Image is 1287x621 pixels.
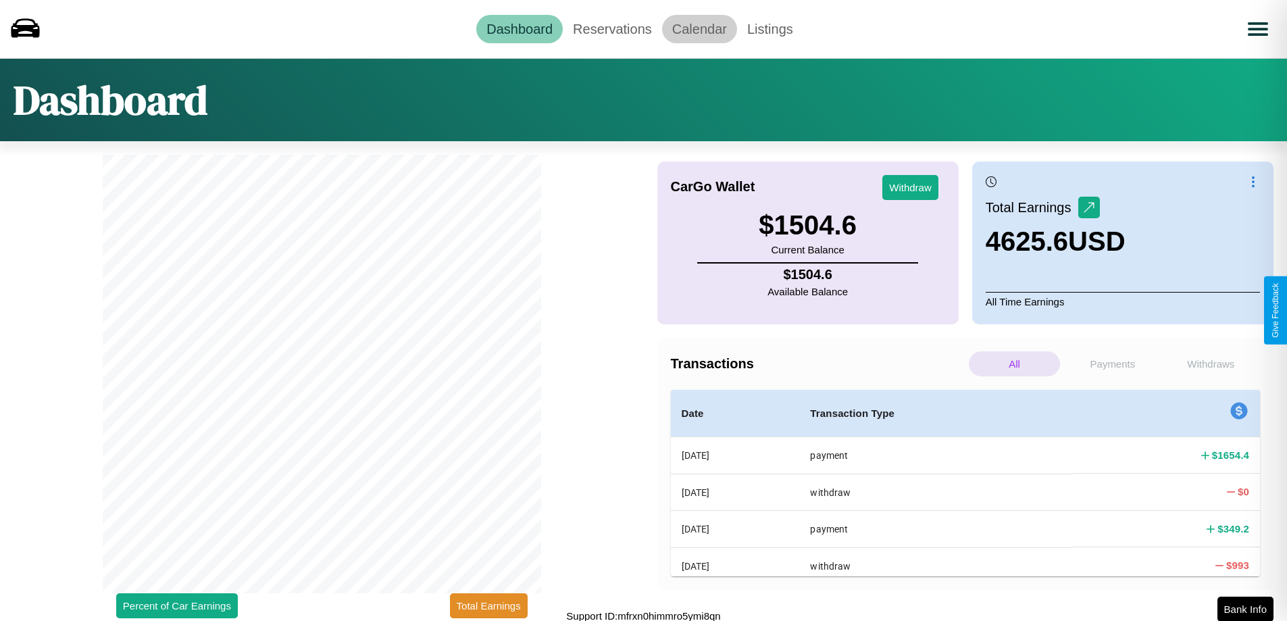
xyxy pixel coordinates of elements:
[799,474,1073,510] th: withdraw
[450,593,528,618] button: Total Earnings
[810,405,1062,422] h4: Transaction Type
[986,195,1078,220] p: Total Earnings
[882,175,938,200] button: Withdraw
[986,226,1126,257] h3: 4625.6 USD
[1217,522,1249,536] h4: $ 349.2
[476,15,563,43] a: Dashboard
[671,437,800,474] th: [DATE]
[1239,10,1277,48] button: Open menu
[799,511,1073,547] th: payment
[116,593,238,618] button: Percent of Car Earnings
[671,179,755,195] h4: CarGo Wallet
[737,15,803,43] a: Listings
[563,15,662,43] a: Reservations
[799,437,1073,474] th: payment
[671,356,965,372] h4: Transactions
[1226,558,1249,572] h4: $ 993
[759,241,857,259] p: Current Balance
[986,292,1260,311] p: All Time Earnings
[799,547,1073,584] th: withdraw
[1067,351,1158,376] p: Payments
[767,282,848,301] p: Available Balance
[671,474,800,510] th: [DATE]
[662,15,737,43] a: Calendar
[14,72,207,128] h1: Dashboard
[759,210,857,241] h3: $ 1504.6
[1212,448,1249,462] h4: $ 1654.4
[1238,485,1249,499] h4: $ 0
[671,547,800,584] th: [DATE]
[767,267,848,282] h4: $ 1504.6
[671,511,800,547] th: [DATE]
[1165,351,1257,376] p: Withdraws
[1271,283,1280,338] div: Give Feedback
[682,405,789,422] h4: Date
[969,351,1060,376] p: All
